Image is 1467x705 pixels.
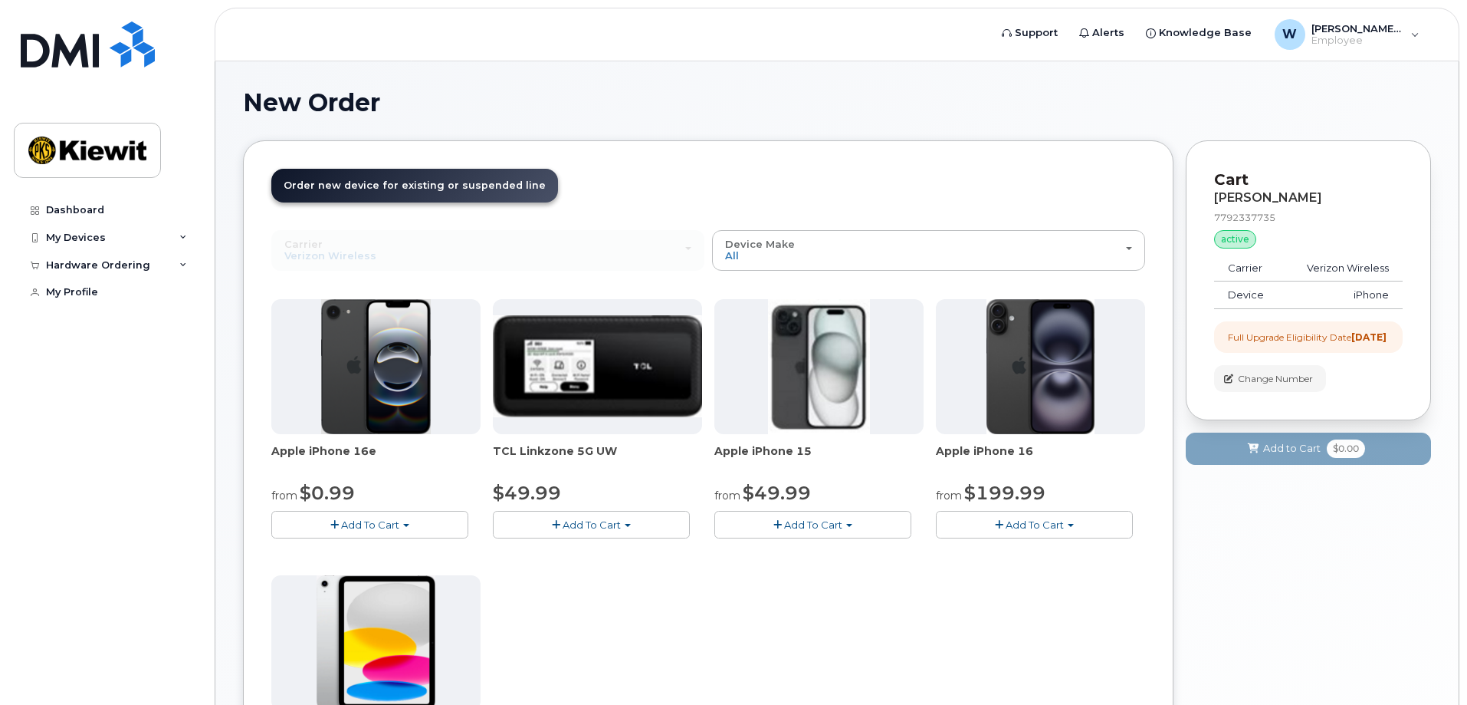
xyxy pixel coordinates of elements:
[1214,191,1403,205] div: [PERSON_NAME]
[271,489,297,502] small: from
[300,482,355,504] span: $0.99
[714,443,924,474] div: Apple iPhone 15
[1214,365,1326,392] button: Change Number
[1214,169,1403,191] p: Cart
[936,511,1133,538] button: Add To Cart
[1214,255,1283,282] td: Carrier
[1351,331,1387,343] strong: [DATE]
[271,511,468,538] button: Add To Cart
[284,180,546,191] span: Order new device for existing or suspended line
[563,519,621,531] span: Add To Cart
[1214,211,1403,224] div: 7792337735
[1263,441,1321,456] span: Add to Cart
[1283,255,1403,282] td: Verizon Wireless
[1327,440,1365,458] span: $0.00
[493,482,561,504] span: $49.99
[712,230,1145,270] button: Device Make All
[1214,282,1283,309] td: Device
[243,89,1431,116] h1: New Order
[964,482,1045,504] span: $199.99
[714,489,740,502] small: from
[725,249,739,262] span: All
[271,443,481,474] div: Apple iPhone 16e
[1214,230,1256,249] div: active
[986,299,1095,434] img: iphone_16_plus.png
[321,299,432,434] img: iphone16e.png
[936,443,1145,474] div: Apple iPhone 16
[936,489,962,502] small: from
[714,511,911,538] button: Add To Cart
[1238,372,1313,386] span: Change Number
[493,315,702,417] img: linkzone5g.png
[493,443,702,474] div: TCL Linkzone 5G UW
[341,519,399,531] span: Add To Cart
[1186,433,1431,464] button: Add to Cart $0.00
[1400,638,1456,693] iframe: Messenger Launcher
[784,519,842,531] span: Add To Cart
[1006,519,1064,531] span: Add To Cart
[768,299,870,434] img: iphone15.jpg
[725,238,795,250] span: Device Make
[493,511,690,538] button: Add To Cart
[743,482,811,504] span: $49.99
[1283,282,1403,309] td: iPhone
[1228,331,1387,344] div: Full Upgrade Eligibility Date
